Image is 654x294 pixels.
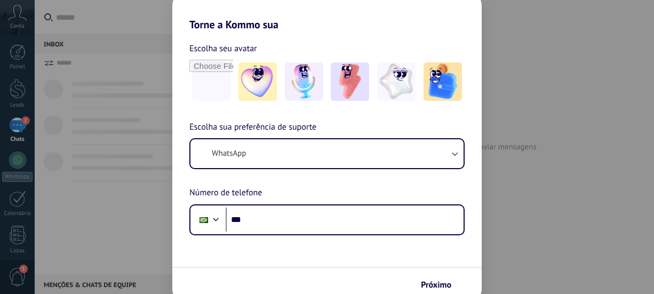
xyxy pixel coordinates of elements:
[189,186,262,200] span: Número de telefone
[212,148,246,159] span: WhatsApp
[238,62,277,101] img: -1.jpeg
[194,209,214,231] div: Brazil: + 55
[424,62,462,101] img: -5.jpeg
[189,42,257,55] span: Escolha seu avatar
[331,62,369,101] img: -3.jpeg
[377,62,416,101] img: -4.jpeg
[189,121,316,134] span: Escolha sua preferência de suporte
[421,281,451,289] span: Próximo
[285,62,323,101] img: -2.jpeg
[416,276,466,294] button: Próximo
[190,139,464,168] button: WhatsApp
